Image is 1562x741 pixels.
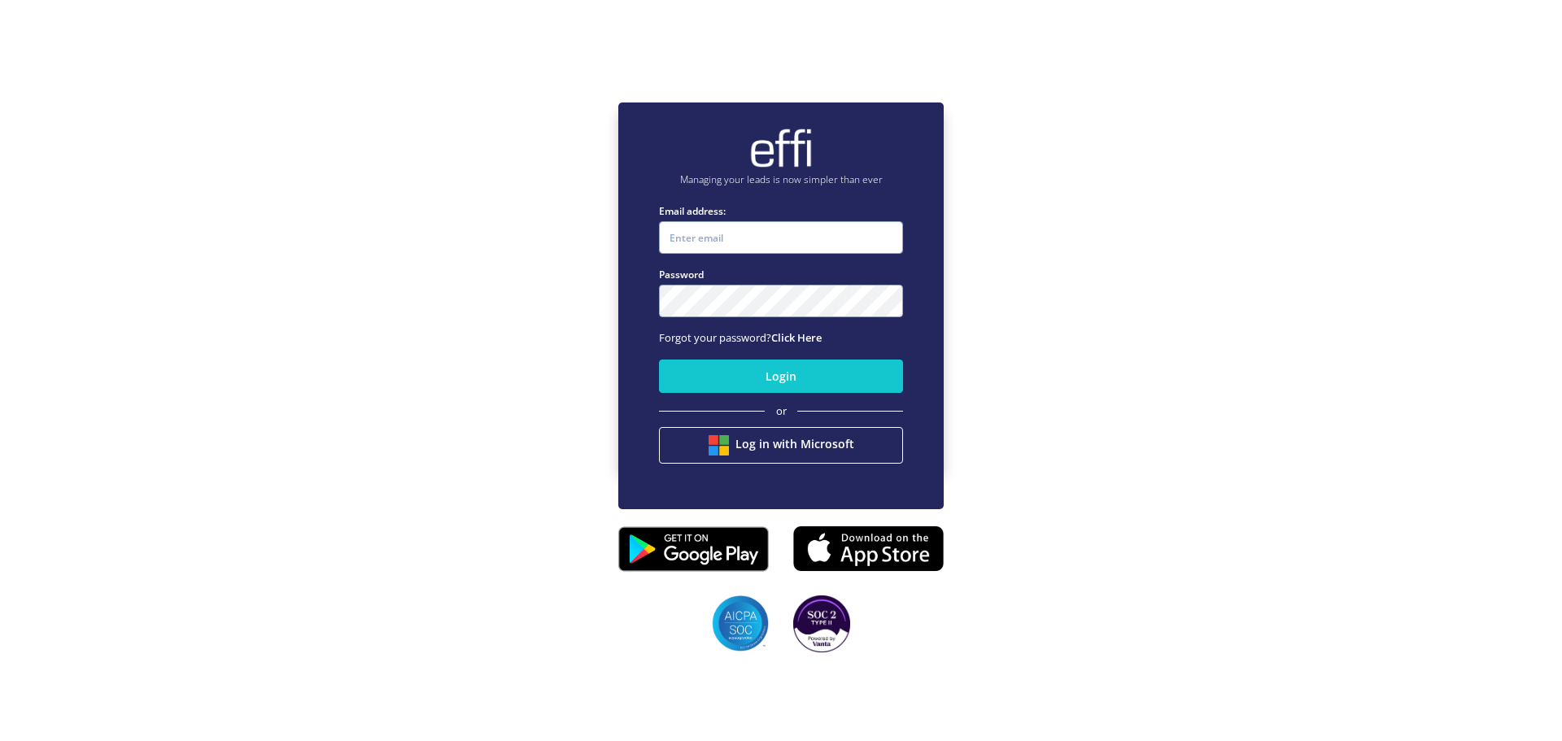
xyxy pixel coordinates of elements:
img: SOC2 badges [793,595,850,652]
img: SOC2 badges [712,595,769,652]
img: brand-logo.ec75409.png [748,128,814,168]
input: Enter email [659,221,903,254]
img: btn google [709,435,729,455]
label: Password [659,267,903,282]
span: or [776,403,787,420]
label: Email address: [659,203,903,219]
img: playstore.0fabf2e.png [618,516,769,582]
img: appstore.8725fd3.png [793,521,944,576]
button: Log in with Microsoft [659,427,903,464]
span: Forgot your password? [659,330,822,345]
button: Login [659,360,903,393]
p: Managing your leads is now simpler than ever [659,172,903,187]
a: Click Here [771,330,822,345]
